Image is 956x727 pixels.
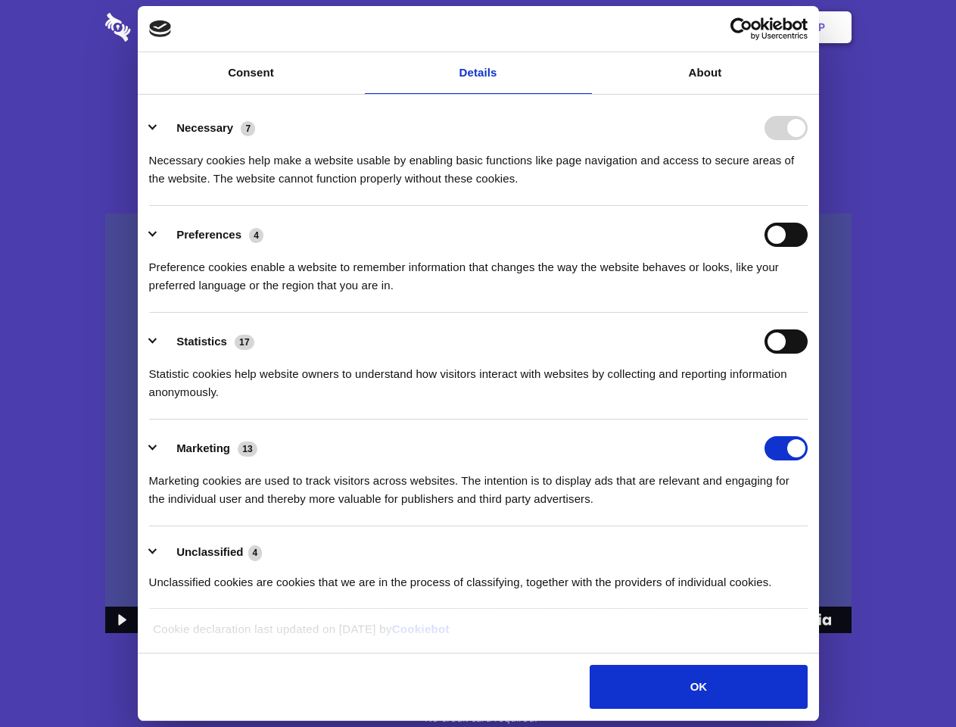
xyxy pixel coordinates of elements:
iframe: Drift Widget Chat Controller [880,651,938,709]
span: 7 [241,121,255,136]
span: 17 [235,335,254,350]
img: logo [149,20,172,37]
span: 4 [249,228,263,243]
a: Consent [138,52,365,94]
h1: Eliminate Slack Data Loss. [105,68,852,123]
button: Play Video [105,607,136,633]
div: Preference cookies enable a website to remember information that changes the way the website beha... [149,247,808,295]
span: 4 [248,545,263,560]
img: Sharesecret [105,214,852,634]
a: Cookiebot [392,622,450,635]
h4: Auto-redaction of sensitive data, encrypted data sharing and self-destructing private chats. Shar... [105,138,852,188]
div: Cookie declaration last updated on [DATE] by [142,620,814,650]
label: Marketing [176,442,230,454]
button: Preferences (4) [149,223,273,247]
a: Details [365,52,592,94]
div: Marketing cookies are used to track visitors across websites. The intention is to display ads tha... [149,460,808,508]
div: Unclassified cookies are cookies that we are in the process of classifying, together with the pro... [149,562,808,591]
img: logo-wordmark-white-trans-d4663122ce5f474addd5e946df7df03e33cb6a1c49d2221995e7729f52c070b2.svg [105,13,235,42]
a: Contact [614,4,684,51]
button: OK [590,665,807,709]
label: Necessary [176,121,233,134]
div: Statistic cookies help website owners to understand how visitors interact with websites by collec... [149,354,808,401]
span: 13 [238,442,257,457]
label: Preferences [176,228,241,241]
a: Login [687,4,752,51]
button: Marketing (13) [149,436,267,460]
button: Unclassified (4) [149,543,272,562]
a: About [592,52,819,94]
button: Statistics (17) [149,329,264,354]
a: Pricing [444,4,510,51]
a: Usercentrics Cookiebot - opens in a new window [675,17,808,40]
label: Statistics [176,335,227,348]
button: Necessary (7) [149,116,265,140]
div: Necessary cookies help make a website usable by enabling basic functions like page navigation and... [149,140,808,188]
